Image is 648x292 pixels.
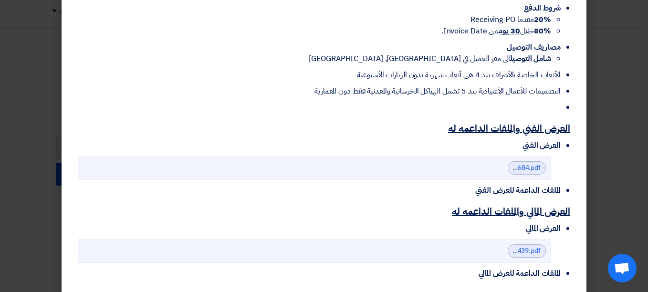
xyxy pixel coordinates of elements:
[608,254,637,282] div: Open chat
[524,2,561,14] span: شروط الدفع
[78,69,561,81] li: الأتعاب الخاصة بالأشراف بند 4 هى أتعاب شهرية بدون الزيارات الأسبوعية
[534,25,551,37] strong: 80%
[510,53,551,64] strong: شامل التوصيل
[526,223,561,234] span: العرض المالي
[534,14,551,25] strong: 20%
[448,121,570,136] u: العرض الفني والملفات الداعمه له
[479,268,561,279] span: الملفات الداعمة للعرض المالي
[78,85,561,97] li: التصميمات للأعمال الأعتيادية بند 5 تشمل الهياكل الخرسانية والمعدنية فقط دون المعمارية
[452,204,570,219] u: العرض المالي والملفات الداعمه له
[523,140,561,151] span: العرض الفني
[475,185,561,196] span: الملفات الداعمة للعرض الفني
[470,14,551,25] span: مقدما Receiving PO
[441,25,551,37] span: خلال من Invoice Date.
[499,25,520,37] u: 30 يوم
[78,53,551,64] li: الى مقر العميل في [GEOGRAPHIC_DATA], [GEOGRAPHIC_DATA]
[507,42,561,53] span: مصاريف التوصيل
